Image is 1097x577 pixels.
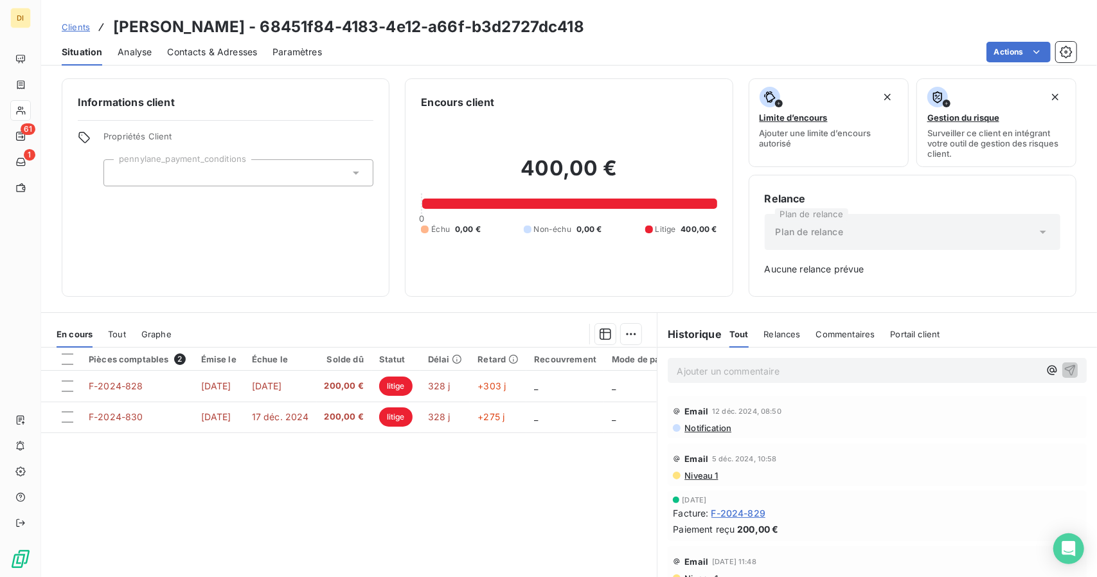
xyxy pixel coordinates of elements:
[62,22,90,32] span: Clients
[712,455,777,463] span: 5 déc. 2024, 10:58
[252,380,282,391] span: [DATE]
[534,380,538,391] span: _
[682,496,706,504] span: [DATE]
[657,326,722,342] h6: Historique
[103,131,373,149] span: Propriétés Client
[114,167,125,179] input: Ajouter une valeur
[927,128,1066,159] span: Surveiller ce client en intégrant votre outil de gestion des risques client.
[24,149,35,161] span: 1
[749,78,909,167] button: Limite d’encoursAjouter une limite d’encours autorisé
[118,46,152,58] span: Analyse
[89,380,143,391] span: F-2024-828
[325,380,364,393] span: 200,00 €
[673,522,735,536] span: Paiement reçu
[108,329,126,339] span: Tout
[113,15,584,39] h3: [PERSON_NAME] - 68451f84-4183-4e12-a66f-b3d2727dc418
[428,354,463,364] div: Délai
[760,128,898,148] span: Ajouter une limite d’encours autorisé
[916,78,1076,167] button: Gestion du risqueSurveiller ce client en intégrant votre outil de gestion des risques client.
[684,556,708,567] span: Email
[712,558,756,565] span: [DATE] 11:48
[89,411,143,422] span: F-2024-830
[431,224,450,235] span: Échu
[681,224,717,235] span: 400,00 €
[729,329,749,339] span: Tout
[141,329,172,339] span: Graphe
[477,354,519,364] div: Retard
[10,549,31,569] img: Logo LeanPay
[201,411,231,422] span: [DATE]
[684,454,708,464] span: Email
[534,354,596,364] div: Recouvrement
[325,411,364,423] span: 200,00 €
[419,213,424,224] span: 0
[760,112,828,123] span: Limite d’encours
[776,226,843,238] span: Plan de relance
[656,224,676,235] span: Litige
[57,329,93,339] span: En cours
[765,263,1060,276] span: Aucune relance prévue
[477,411,504,422] span: +275 j
[379,354,413,364] div: Statut
[167,46,257,58] span: Contacts & Adresses
[673,506,708,520] span: Facture :
[325,354,364,364] div: Solde dû
[612,380,616,391] span: _
[712,407,781,415] span: 12 déc. 2024, 08:50
[379,407,413,427] span: litige
[576,224,602,235] span: 0,00 €
[684,406,708,416] span: Email
[21,123,35,135] span: 61
[252,411,309,422] span: 17 déc. 2024
[421,155,717,194] h2: 400,00 €
[62,21,90,33] a: Clients
[927,112,999,123] span: Gestion du risque
[272,46,322,58] span: Paramètres
[252,354,309,364] div: Échue le
[765,191,1060,206] h6: Relance
[764,329,801,339] span: Relances
[612,411,616,422] span: _
[379,377,413,396] span: litige
[78,94,373,110] h6: Informations client
[612,354,690,364] div: Mode de paiement
[737,522,778,536] span: 200,00 €
[683,423,731,433] span: Notification
[428,411,450,422] span: 328 j
[891,329,940,339] span: Portail client
[711,506,766,520] span: F-2024-829
[201,380,231,391] span: [DATE]
[816,329,875,339] span: Commentaires
[201,354,236,364] div: Émise le
[1053,533,1084,564] div: Open Intercom Messenger
[455,224,481,235] span: 0,00 €
[986,42,1051,62] button: Actions
[421,94,494,110] h6: Encours client
[89,353,186,365] div: Pièces comptables
[477,380,506,391] span: +303 j
[534,224,571,235] span: Non-échu
[534,411,538,422] span: _
[428,380,450,391] span: 328 j
[174,353,186,365] span: 2
[683,470,718,481] span: Niveau 1
[62,46,102,58] span: Situation
[10,8,31,28] div: DI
